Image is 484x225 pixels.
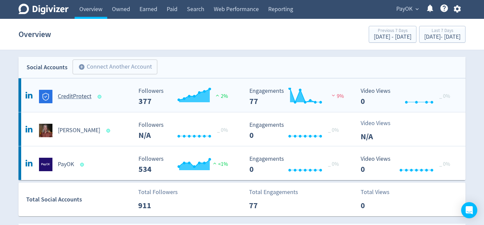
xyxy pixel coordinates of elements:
[361,188,399,197] p: Total Views
[246,88,347,106] svg: Engagements 77
[214,93,228,100] span: 2%
[58,160,74,168] h5: PayOK
[249,188,298,197] p: Total Engagements
[330,93,337,98] img: negative-performance.svg
[396,4,412,14] span: PayOK
[211,161,228,167] span: <1%
[374,28,411,34] div: Previous 7 Days
[211,161,218,166] img: positive-performance.svg
[17,17,74,23] div: Domain: [DOMAIN_NAME]
[369,26,416,43] button: Previous 7 Days[DATE] - [DATE]
[424,28,460,34] div: Last 7 Days
[135,88,236,106] svg: Followers ---
[394,4,420,14] button: PayOK
[328,127,339,134] span: _ 0%
[67,39,72,44] img: tab_keywords_by_traffic_grey.svg
[214,93,221,98] img: positive-performance.svg
[135,122,236,140] svg: Followers ---
[217,127,228,134] span: _ 0%
[357,156,458,174] svg: Video Views 0
[424,34,460,40] div: [DATE] - [DATE]
[18,146,466,180] a: PayOK undefinedPayOK Followers --- Followers 534 <1% Engagements 0 Engagements 0 _ 0% Video Views...
[73,60,157,74] button: Connect Another Account
[107,129,112,133] span: Data last synced: 24 Aug 2025, 3:01pm (AEST)
[330,93,344,100] span: 9%
[19,11,33,16] div: v 4.0.25
[68,61,157,74] a: Connect Another Account
[26,195,133,204] div: Total Social Accounts
[98,95,104,99] span: Data last synced: 24 Aug 2025, 3:01pm (AEST)
[419,26,466,43] button: Last 7 Days[DATE]- [DATE]
[461,202,477,218] div: Open Intercom Messenger
[414,6,420,12] span: expand_more
[78,64,85,70] span: add_circle
[80,163,86,166] span: Data last synced: 24 Aug 2025, 3:01pm (AEST)
[26,40,60,44] div: Domain Overview
[439,93,450,100] span: _ 0%
[18,112,466,146] a: Lindy Milne undefined[PERSON_NAME] Followers --- _ 0% Followers N/A Engagements 0 Engagements 0 _...
[361,119,399,128] p: Video Views
[138,199,177,212] p: 911
[138,188,178,197] p: Total Followers
[328,161,339,167] span: _ 0%
[374,34,411,40] div: [DATE] - [DATE]
[135,156,236,174] svg: Followers ---
[74,40,113,44] div: Keywords by Traffic
[11,11,16,16] img: logo_orange.svg
[58,126,100,135] h5: [PERSON_NAME]
[58,92,91,101] h5: CreditProtect
[11,17,16,23] img: website_grey.svg
[18,78,466,112] a: CreditProtect undefinedCreditProtect Followers --- Followers 377 2% Engagements 77 Engagements 77...
[39,90,52,103] img: CreditProtect undefined
[249,199,288,212] p: 77
[18,39,24,44] img: tab_domain_overview_orange.svg
[439,161,450,167] span: _ 0%
[39,158,52,171] img: PayOK undefined
[357,88,458,106] svg: Video Views 0
[246,122,347,140] svg: Engagements 0
[361,130,399,143] p: N/A
[27,63,68,72] div: Social Accounts
[246,156,347,174] svg: Engagements 0
[39,124,52,137] img: Lindy Milne undefined
[361,199,399,212] p: 0
[18,24,51,45] h1: Overview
